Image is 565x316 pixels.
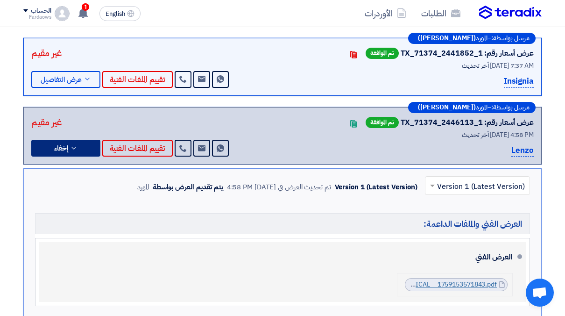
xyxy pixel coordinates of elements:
[504,75,534,88] p: Insignia
[55,6,70,21] img: profile_test.png
[490,61,534,71] span: [DATE] 7:37 AM
[227,182,331,193] div: تم تحديث العرض في [DATE] 4:58 PM
[408,33,536,44] div: –
[335,182,417,193] div: Version 1 (Latest Version)
[99,6,141,21] button: English
[462,130,488,140] span: أخر تحديث
[31,46,62,60] div: غير مقيم
[41,76,82,83] span: عرض التفاصيل
[31,7,51,15] div: الحساب
[408,102,536,113] div: –
[54,246,513,268] div: العرض الفني
[491,35,530,42] span: مرسل بواسطة:
[401,117,534,128] div: عرض أسعار رقم: TX_71374_2446113_1
[106,11,125,17] span: English
[153,182,223,193] div: يتم تقديم العرض بواسطة
[82,3,89,11] span: 1
[424,218,522,229] span: العرض الفني والملفات الداعمة:
[366,48,399,59] span: تم الموافقة
[23,14,51,20] div: Fardaows
[102,140,173,157] button: تقييم الملفات الفنية
[54,145,68,152] span: إخفاء
[490,130,534,140] span: [DATE] 4:58 PM
[462,61,488,71] span: أخر تحديث
[31,115,62,129] div: غير مقيم
[401,48,534,59] div: عرض أسعار رقم: TX_71374_2441852_1
[476,35,487,42] span: المورد
[418,104,476,111] b: ([PERSON_NAME])
[476,104,487,111] span: المورد
[526,279,554,307] div: Open chat
[357,2,414,24] a: الأوردرات
[479,6,542,20] img: Teradix logo
[102,71,173,88] button: تقييم الملفات الفنية
[511,144,534,157] p: Lenzo
[418,35,476,42] b: ([PERSON_NAME])
[491,104,530,111] span: مرسل بواسطة:
[414,2,468,24] a: الطلبات
[31,71,100,88] button: عرض التفاصيل
[137,182,149,193] div: المورد
[31,140,100,157] button: إخفاء
[366,117,399,128] span: تم الموافقة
